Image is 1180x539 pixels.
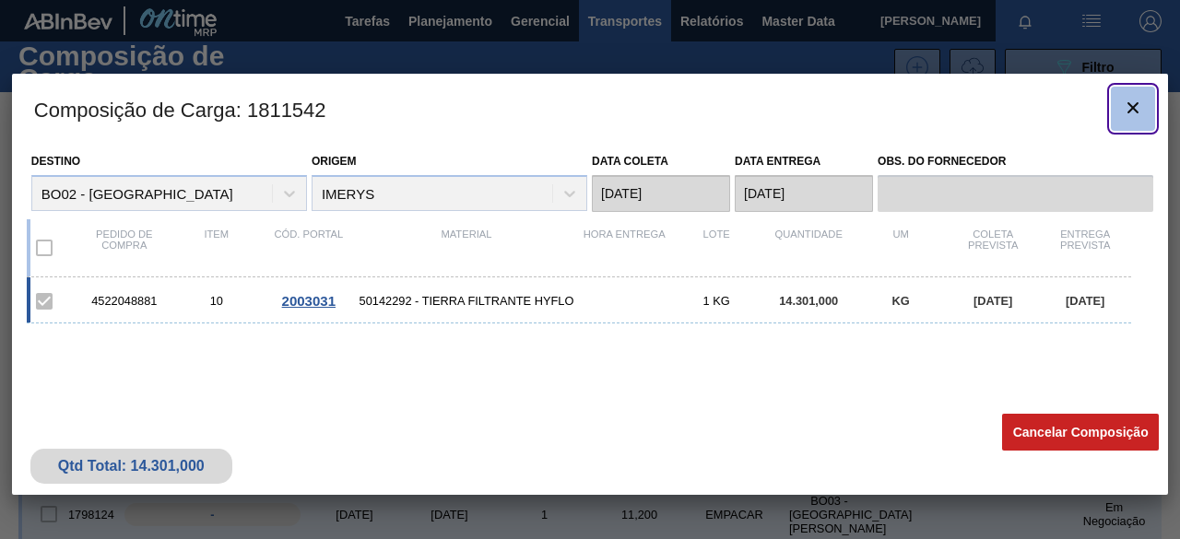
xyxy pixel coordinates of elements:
[779,294,838,308] span: 14.301,000
[592,175,730,212] input: dd/mm/yyyy
[670,228,762,267] div: Lote
[282,293,336,309] span: 2003031
[312,155,357,168] label: Origem
[670,294,762,308] div: 1 KG
[855,228,947,267] div: UM
[592,155,668,168] label: Data coleta
[1039,228,1131,267] div: Entrega Prevista
[892,294,910,308] span: KG
[171,294,263,308] div: 10
[355,228,578,267] div: Material
[171,228,263,267] div: Item
[263,293,355,309] div: Ir para o Pedido
[947,228,1039,267] div: Coleta Prevista
[1002,414,1159,451] button: Cancelar Composição
[1066,294,1104,308] span: [DATE]
[31,155,80,168] label: Destino
[735,175,873,212] input: dd/mm/yyyy
[78,228,171,267] div: Pedido de compra
[878,148,1153,175] label: Obs. do Fornecedor
[735,155,820,168] label: Data entrega
[973,294,1012,308] span: [DATE]
[578,228,670,267] div: Hora Entrega
[78,294,171,308] div: 4522048881
[762,228,855,267] div: Quantidade
[44,458,218,475] div: Qtd Total: 14.301,000
[12,74,1168,144] h3: Composição de Carga : 1811542
[263,228,355,267] div: Cód. Portal
[355,294,578,308] span: 50142292 - TIERRA FILTRANTE HYFLO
